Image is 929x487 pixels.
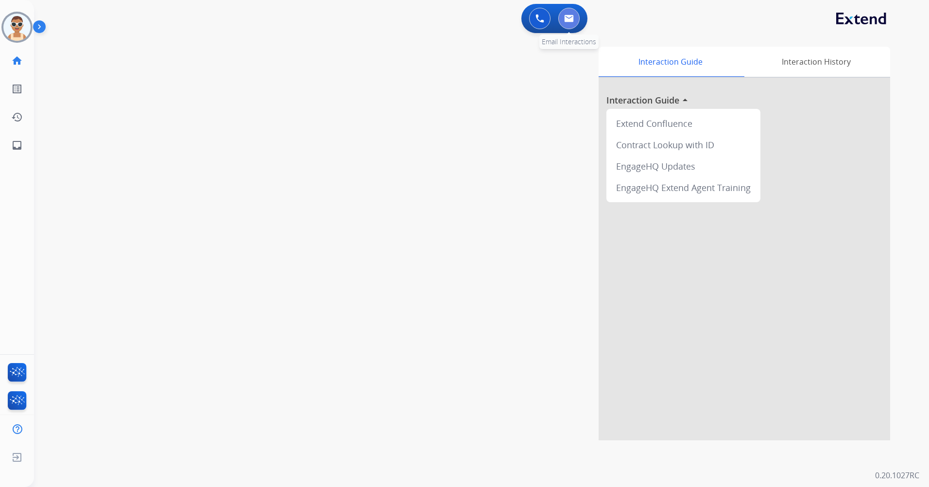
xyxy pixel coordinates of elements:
[610,156,757,177] div: EngageHQ Updates
[742,47,890,77] div: Interaction History
[875,470,919,481] p: 0.20.1027RC
[610,134,757,156] div: Contract Lookup with ID
[610,113,757,134] div: Extend Confluence
[11,111,23,123] mat-icon: history
[599,47,742,77] div: Interaction Guide
[542,37,596,46] span: Email Interactions
[610,177,757,198] div: EngageHQ Extend Agent Training
[11,55,23,67] mat-icon: home
[11,83,23,95] mat-icon: list_alt
[11,139,23,151] mat-icon: inbox
[3,14,31,41] img: avatar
